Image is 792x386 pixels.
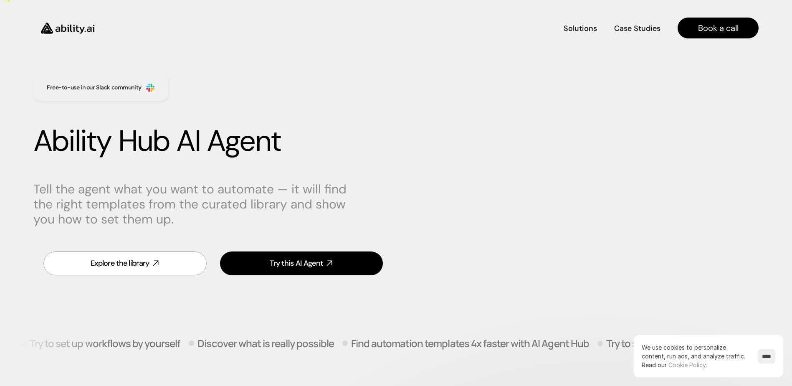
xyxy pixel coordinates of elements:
p: Tell the agent what you want to automate — it will find the right templates from the curated libr... [33,182,351,227]
a: Solutions [564,21,597,36]
h1: Ability Hub AI Agent [33,124,759,159]
p: Discover what is really possible [188,338,324,348]
nav: Main navigation [106,18,759,38]
div: Try this AI Agent [270,258,323,269]
p: Find automation templates 4x faster with AI Agent Hub [341,338,579,348]
a: Book a call [678,18,759,38]
h4: Solutions [564,23,597,34]
div: Explore the library [91,258,149,269]
a: Try this AI Agent [220,251,383,275]
a: Case Studies [614,21,661,36]
a: Explore the library [43,251,207,275]
h4: Book a call [698,22,739,34]
a: Cookie Policy [668,361,706,368]
h4: Case Studies [614,23,660,34]
h3: Free-to-use in our Slack community [47,84,142,92]
span: Read our . [642,361,707,368]
p: Try to set up workflows by yourself [596,338,747,348]
p: We use cookies to personalize content, run ads, and analyze traffic. [642,343,749,369]
p: Try to set up workflows by yourself [20,338,171,348]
